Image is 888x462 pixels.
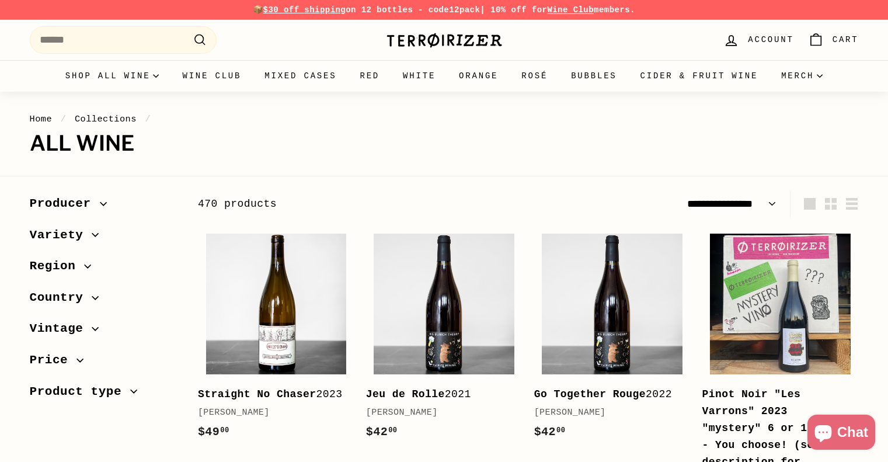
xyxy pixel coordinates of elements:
[263,5,346,15] span: $30 off shipping
[6,60,882,92] div: Primary
[253,60,348,92] a: Mixed Cases
[801,23,866,57] a: Cart
[198,226,354,453] a: Straight No Chaser2023[PERSON_NAME]
[534,388,646,400] b: Go Together Rouge
[534,226,691,453] a: Go Together Rouge2022[PERSON_NAME]
[769,60,834,92] summary: Merch
[30,350,77,370] span: Price
[366,425,398,439] span: $42
[30,4,859,16] p: 📦 on 12 bottles - code | 10% off for members.
[30,194,100,214] span: Producer
[30,225,92,245] span: Variety
[366,388,445,400] b: Jeu de Rolle
[198,406,343,420] div: [PERSON_NAME]
[391,60,447,92] a: White
[629,60,770,92] a: Cider & Fruit Wine
[510,60,559,92] a: Rosé
[198,386,343,403] div: 2023
[30,253,179,285] button: Region
[556,426,565,435] sup: 00
[366,226,523,453] a: Jeu de Rolle2021[PERSON_NAME]
[559,60,628,92] a: Bubbles
[366,386,511,403] div: 2021
[30,114,53,124] a: Home
[534,386,679,403] div: 2022
[804,415,879,453] inbox-online-store-chat: Shopify online store chat
[58,114,69,124] span: /
[30,382,131,402] span: Product type
[220,426,229,435] sup: 00
[30,319,92,339] span: Vintage
[142,114,154,124] span: /
[447,60,510,92] a: Orange
[348,60,391,92] a: Red
[198,425,229,439] span: $49
[30,285,179,317] button: Country
[547,5,594,15] a: Wine Club
[30,256,85,276] span: Region
[534,425,566,439] span: $42
[198,388,316,400] b: Straight No Chaser
[30,223,179,254] button: Variety
[30,348,179,379] button: Price
[198,196,528,213] div: 470 products
[75,114,137,124] a: Collections
[30,132,859,155] h1: All wine
[170,60,253,92] a: Wine Club
[748,33,793,46] span: Account
[30,379,179,411] button: Product type
[833,33,859,46] span: Cart
[54,60,171,92] summary: Shop all wine
[30,112,859,126] nav: breadcrumbs
[366,406,511,420] div: [PERSON_NAME]
[449,5,480,15] strong: 12pack
[30,316,179,348] button: Vintage
[716,23,800,57] a: Account
[30,191,179,223] button: Producer
[534,406,679,420] div: [PERSON_NAME]
[388,426,397,435] sup: 00
[30,288,92,308] span: Country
